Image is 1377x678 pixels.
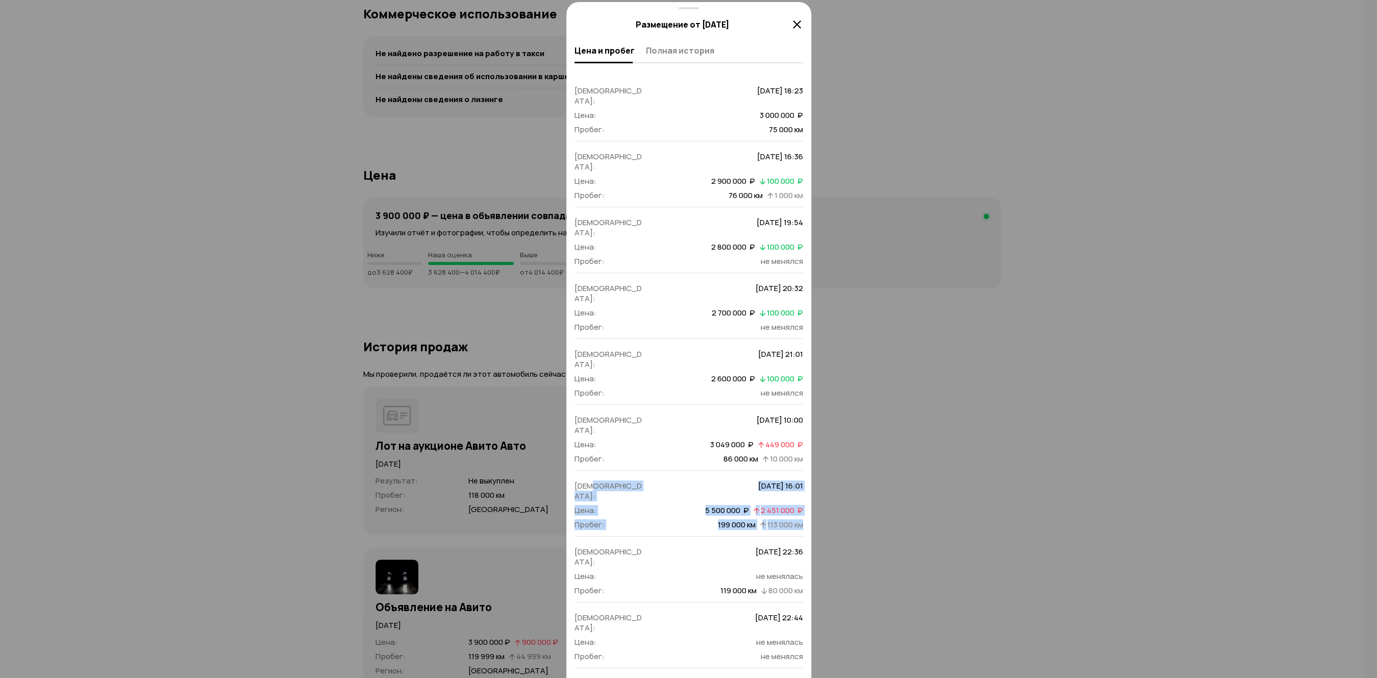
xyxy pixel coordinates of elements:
span: [DEMOGRAPHIC_DATA]: [574,86,646,106]
span: 2 900 000 ₽ [711,176,755,186]
span: 2 451 000 ₽ [761,505,803,516]
span: 100 000 ₽ [767,241,803,252]
span: Пробег: [574,651,646,662]
span: 80 000 км [768,585,803,596]
span: 10 000 км [770,453,803,464]
span: не менялся [761,256,803,267]
span: [DATE] 22:44 [755,612,803,623]
span: [DATE] 16:01 [758,480,803,491]
span: Пробег: [574,454,646,464]
span: не менялась [756,571,803,582]
span: Цена и пробег [574,45,635,56]
span: [DATE] 20:32 [756,283,803,294]
span: не менялась [756,637,803,647]
span: Цена: [574,505,646,516]
span: Пробег: [574,256,646,267]
span: [DEMOGRAPHIC_DATA]: [574,217,646,238]
span: Пробег: [574,190,646,201]
span: 3 000 000 ₽ [760,110,803,120]
span: Цена: [574,637,646,647]
span: 113 000 км [767,519,803,530]
span: Цена: [574,176,646,186]
span: Цена: [574,440,646,450]
span: [DEMOGRAPHIC_DATA]: [574,415,646,435]
span: [DATE] 21:01 [758,349,803,359]
span: [DATE] 19:54 [757,217,803,228]
span: [DATE] 16:36 [757,151,803,162]
span: 1 000 км [774,190,803,201]
span: 2 600 000 ₽ [711,373,755,384]
span: 100 000 ₽ [767,373,803,384]
span: Цена: [574,110,646,120]
span: [DEMOGRAPHIC_DATA]: [574,152,646,172]
span: 100 000 ₽ [767,176,803,186]
span: 100 000 ₽ [767,307,803,318]
span: [DEMOGRAPHIC_DATA]: [574,349,646,370]
span: не менялся [761,651,803,662]
span: [DATE] 18:23 [757,85,803,96]
h5: Размещение от [DATE] [574,19,791,30]
span: 5 500 000 ₽ [705,505,749,516]
span: 449 000 ₽ [765,439,803,450]
span: 2 800 000 ₽ [711,241,755,252]
span: 119 000 км [720,585,757,596]
span: [DEMOGRAPHIC_DATA]: [574,481,646,501]
span: Пробег: [574,520,646,530]
span: [DATE] 22:36 [756,546,803,557]
span: [DEMOGRAPHIC_DATA]: [574,283,646,304]
span: не менялся [761,322,803,332]
span: [DEMOGRAPHIC_DATA]: [574,547,646,567]
span: [DATE] 10:00 [757,415,803,425]
span: 75 000 км [769,124,803,135]
span: Пробег: [574,586,646,596]
span: 199 000 км [718,519,756,530]
span: 86 000 км [723,453,758,464]
span: 2 700 000 ₽ [712,307,755,318]
span: Цена: [574,308,646,318]
span: Цена: [574,242,646,252]
span: [DEMOGRAPHIC_DATA]: [574,613,646,633]
span: 76 000 км [729,190,763,201]
span: не менялся [761,388,803,398]
span: 3 049 000 ₽ [710,439,754,450]
span: Цена: [574,374,646,384]
span: Пробег: [574,388,646,398]
span: Цена: [574,571,646,582]
span: Пробег: [574,125,646,135]
span: Полная история [646,45,714,56]
span: Пробег: [574,322,646,332]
